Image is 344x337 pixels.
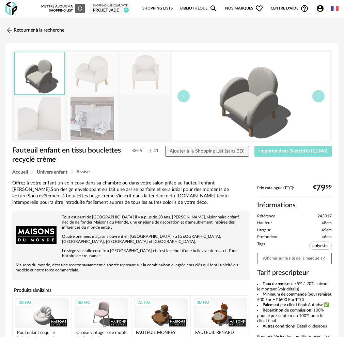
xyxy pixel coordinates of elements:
[93,4,128,13] a: Shopping List courante Projet Jade 9
[12,170,28,175] span: Accueil
[257,214,275,219] span: Référence
[12,146,141,164] h1: Fauteuil enfant en tissu bouclettes recyclé crème
[309,242,332,250] span: polyester
[12,170,332,175] div: Breadcrumb
[316,186,326,191] span: 79
[120,52,170,95] img: fauteuil-enfant-en-tissu-bouclettes-recycle-creme-1000-2-10-243017_4.jpg
[255,4,263,13] span: Heart Outline icon
[263,282,289,286] b: Taux de remise
[317,214,332,219] span: 243017
[76,170,90,174] span: Assise
[132,148,142,154] span: 55
[316,4,327,13] span: Account Circle icon
[165,146,249,157] button: Ajouter à la Shopping List (sans 3D)
[259,149,327,154] span: Importer dans SketchUp (12 Mo)
[257,185,332,197] div: Prix catalogue (TTC):
[225,1,263,16] span: Nos marques
[135,299,153,307] div: 3D HQ
[321,256,326,260] span: Open In New icon
[67,52,118,95] img: fauteuil-enfant-en-tissu-bouclettes-recycle-creme-1000-2-10-243017_3.jpg
[15,52,64,95] img: thumbnail.png
[313,186,332,191] div: € 99
[263,303,306,307] b: Paiement par client final
[254,146,332,157] button: Importer dans SketchUp (12 Mo)
[16,299,34,307] div: 3D HQ
[67,97,118,140] img: fauteuil-enfant-en-tissu-bouclettes-recycle-creme-1000-2-10-243017_10.jpg
[209,4,218,13] span: Magnify icon
[5,26,14,34] img: svg+xml;base64,PHN2ZyB3aWR0aD0iMjQiIGhlaWdodD0iMjQiIHZpZXdCb3g9IjAgMCAyNCAyNCIgZmlsbD0ibm9uZSIgeG...
[41,4,85,13] div: Mettre à jour ma Shopping List
[322,220,332,226] span: 48cm
[271,4,309,13] span: Centre d'aideHelp Circle Outline icon
[257,253,332,264] a: Afficher sur le site de la marqueOpen In New icon
[14,97,65,140] img: fauteuil-enfant-en-tissu-bouclettes-recycle-creme-1000-2-10-243017_5.jpg
[263,324,295,328] b: Autres conditions
[322,228,332,233] span: 45cm
[124,7,129,13] span: 9
[257,228,270,233] span: Largeur
[16,234,247,244] p: Quatre premiers magasins ouvrent en [GEOGRAPHIC_DATA] - à [GEOGRAPHIC_DATA], [GEOGRAPHIC_DATA], [...
[263,308,311,312] b: Répartition de commission
[257,201,332,210] h2: Informations
[142,1,173,16] a: Shopping Lists
[170,149,245,154] span: Ajouter à la Shopping List (sans 3D)
[194,299,212,307] div: 3D HQ
[257,292,332,302] li: : 500 Eur HT (600 Eur TTC)
[257,308,332,324] li: : 100% pour le prescripteur ou 100% pour le client final
[16,215,247,230] p: Tout est parti de [GEOGRAPHIC_DATA] il y a plus de 20 ans. [PERSON_NAME], visionnaire créatif, dé...
[172,52,330,141] img: thumbnail.png
[16,263,247,273] p: Maisons du monde, c'est une recette savamment élaborée reposant sur la combinaison d'ingrédients ...
[16,215,57,255] img: brand logo
[257,268,332,277] h3: Tarif prescripteur
[300,4,309,13] span: Help Circle Outline icon
[331,5,339,12] img: fr
[93,4,128,7] div: Shopping List courante
[257,324,332,329] li: : Détail ci-dessous
[257,281,332,292] li: : de 5% à 20% suivant le montant (voir détails)
[148,148,153,154] span: 41
[257,220,272,226] span: Hauteur
[5,23,64,38] a: Retourner à la recherche
[148,148,153,154] img: Téléchargements
[12,286,250,295] h4: Produits similaires
[257,234,278,240] span: Profondeur
[75,299,93,307] div: 3D HQ
[257,242,265,251] span: Tags
[12,180,250,206] div: Offrez à votre enfant un coin cosy dans sa chambre ou dans votre salon grâce au fauteuil enfant [...
[77,7,83,10] span: Refresh icon
[316,4,324,13] span: Account Circle icon
[37,170,67,175] span: Univers enfant
[263,292,331,296] b: Minimum de commande (pour remise)
[16,248,247,259] p: Le siège s'installe ensuite à [GEOGRAPHIC_DATA] et c'est le début d'une belle aventure.... et d'u...
[180,1,218,16] a: BibliothèqueMagnify icon
[93,8,128,13] div: Projet Jade
[5,2,17,16] img: OXP
[322,234,332,240] span: 46cm
[257,302,332,308] li: : Autorisé ✅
